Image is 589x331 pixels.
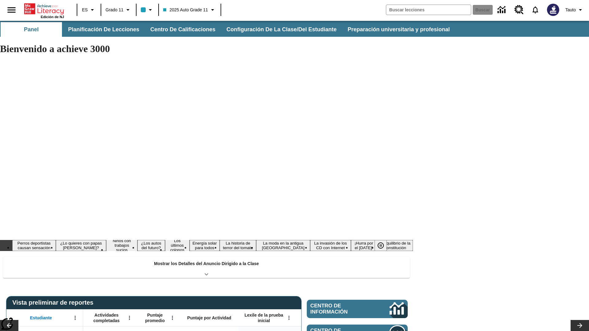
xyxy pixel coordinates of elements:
button: Abrir menú [284,313,294,322]
button: Diapositiva 2 ¿Lo quieres con papas fritas? [56,240,106,251]
button: Clase: 2025 Auto Grade 11, Selecciona una clase [161,4,218,15]
span: Vista preliminar de reportes [12,299,96,306]
button: Abrir menú [125,313,134,322]
button: Abrir el menú lateral [2,1,21,19]
span: ES [82,7,88,13]
button: El color de la clase es azul claro. Cambiar el color de la clase. [138,4,156,15]
button: Planificación de lecciones [63,22,144,37]
span: Lexile de la prueba inicial [241,312,286,323]
button: Pausar [375,240,387,251]
button: Grado: Grado 11, Elige un grado [103,4,134,15]
button: Lenguaje: ES, Selecciona un idioma [79,4,99,15]
button: Centro de calificaciones [145,22,220,37]
button: Diapositiva 4 ¿Los autos del futuro? [137,240,165,251]
button: Carrusel de lecciones, seguir [571,320,589,331]
span: Actividades completadas [86,312,127,323]
span: 2025 Auto Grade 11 [163,7,208,13]
span: Tauto [565,7,576,13]
a: Centro de información [494,2,511,18]
button: Diapositiva 7 La historia de terror del tomate [220,240,256,251]
div: Mostrar los Detalles del Anuncio Dirigido a la Clase [3,257,410,278]
button: Abrir menú [71,313,80,322]
div: Pausar [375,240,393,251]
p: Mostrar los Detalles del Anuncio Dirigido a la Clase [154,261,259,267]
button: Diapositiva 9 La invasión de los CD con Internet [310,240,351,251]
button: Diapositiva 11 El equilibrio de la Constitución [377,240,413,251]
button: Configuración de la clase/del estudiante [221,22,341,37]
span: Puntaje por Actividad [187,315,231,321]
button: Diapositiva 10 ¡Hurra por el Día de la Constitución! [351,240,377,251]
span: Edición de NJ [41,15,64,19]
button: Preparación universitaria y profesional [343,22,455,37]
button: Perfil/Configuración [563,4,587,15]
img: Avatar [547,4,559,16]
button: Diapositiva 5 Los últimos colonos [165,238,190,253]
span: Estudiante [30,315,52,321]
button: Diapositiva 6 Energía solar para todos [190,240,220,251]
a: Centro de recursos, Se abrirá en una pestaña nueva. [511,2,527,18]
button: Escoja un nuevo avatar [543,2,563,18]
button: Diapositiva 1 Perros deportistas causan sensación [12,240,56,251]
a: Centro de información [307,300,408,318]
a: Notificaciones [527,2,543,18]
button: Panel [1,22,62,37]
input: Buscar campo [386,5,471,15]
a: Portada [24,3,64,15]
button: Abrir menú [168,313,177,322]
div: Portada [24,2,64,19]
button: Diapositiva 3 Niños con trabajos sucios [106,238,137,253]
span: Puntaje promedio [140,312,170,323]
span: Centro de información [310,303,368,315]
span: Grado 11 [106,7,123,13]
button: Diapositiva 8 La moda en la antigua Roma [256,240,310,251]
